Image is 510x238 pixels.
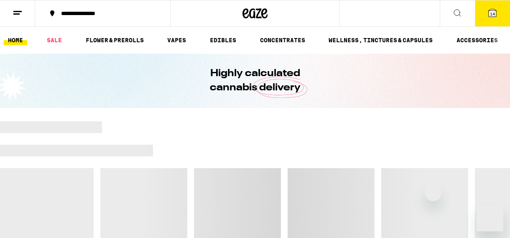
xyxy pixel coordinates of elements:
button: 14 [475,0,510,26]
iframe: Button to launch messaging window [477,205,503,231]
a: FLOWER & PREROLLS [82,35,148,45]
h1: Highly calculated cannabis delivery [186,67,324,95]
a: HOME [4,35,27,45]
span: 14 [490,11,495,16]
a: SALE [43,35,66,45]
a: WELLNESS, TINCTURES & CAPSULES [324,35,437,45]
iframe: Close message [425,184,441,201]
a: CONCENTRATES [256,35,309,45]
a: ACCESSORIES [452,35,502,45]
a: EDIBLES [206,35,240,45]
a: VAPES [163,35,190,45]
